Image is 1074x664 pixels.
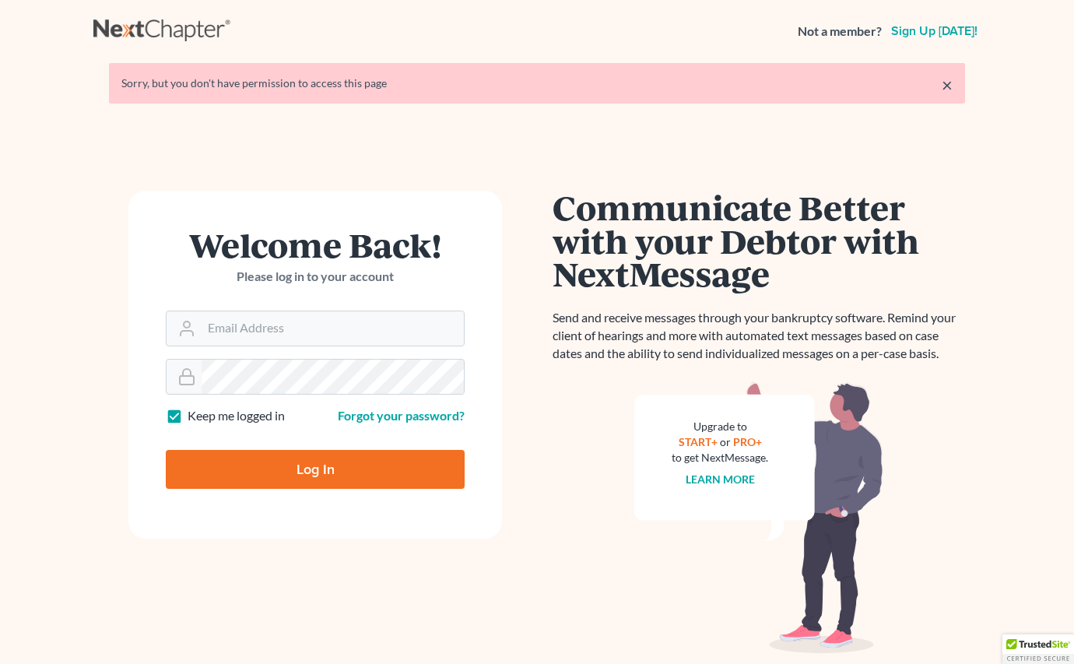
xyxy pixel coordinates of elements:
[202,311,464,346] input: Email Address
[188,407,285,425] label: Keep me logged in
[1002,634,1074,664] div: TrustedSite Certified
[166,268,465,286] p: Please log in to your account
[888,25,981,37] a: Sign up [DATE]!
[733,435,762,448] a: PRO+
[166,228,465,262] h1: Welcome Back!
[121,76,953,91] div: Sorry, but you don't have permission to access this page
[672,419,768,434] div: Upgrade to
[553,309,965,363] p: Send and receive messages through your bankruptcy software. Remind your client of hearings and mo...
[679,435,718,448] a: START+
[672,450,768,466] div: to get NextMessage.
[720,435,731,448] span: or
[686,473,755,486] a: Learn more
[553,191,965,290] h1: Communicate Better with your Debtor with NextMessage
[942,76,953,94] a: ×
[798,23,882,40] strong: Not a member?
[338,408,465,423] a: Forgot your password?
[634,381,883,654] img: nextmessage_bg-59042aed3d76b12b5cd301f8e5b87938c9018125f34e5fa2b7a6b67550977c72.svg
[166,450,465,489] input: Log In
